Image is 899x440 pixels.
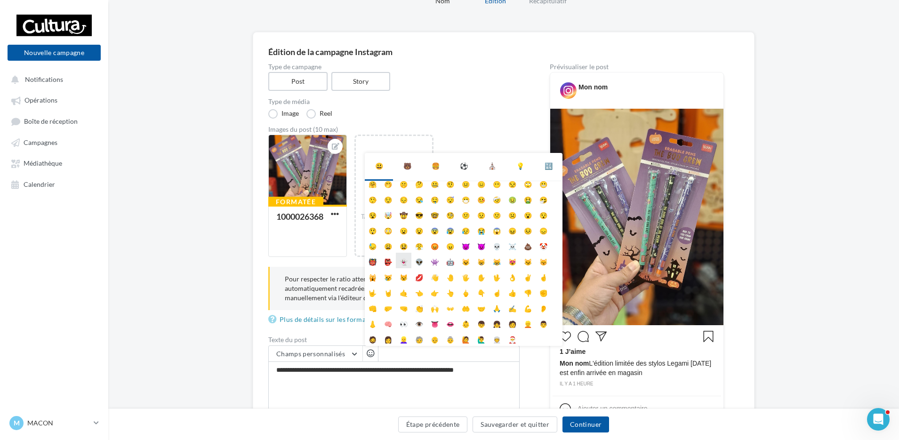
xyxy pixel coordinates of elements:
li: 😪 [411,191,427,206]
li: ✊ [536,284,551,299]
li: 😌 [380,191,396,206]
li: 🤓 [427,206,442,222]
li: 🙀 [365,268,380,284]
li: 🤕 [489,191,505,206]
li: 🧐 [442,206,458,222]
li: 👿 [474,237,489,253]
div: Mon nom [578,82,608,92]
label: Image [268,109,299,119]
p: MACON [27,418,90,428]
li: 🤯 [380,206,396,222]
li: 😕 [458,206,474,222]
li: 💪 [520,299,536,315]
li: 🤗 [365,175,380,191]
li: 😹 [489,253,505,268]
li: 🤝 [474,299,489,315]
li: 😼 [520,253,536,268]
li: 😷 [458,191,474,206]
label: Type de média [268,98,520,105]
li: 👆 [442,284,458,299]
li: 🤮 [520,191,536,206]
li: 👴 [427,330,442,346]
li: 🤤 [427,191,442,206]
li: 😠 [442,237,458,253]
button: Nouvelle campagne [8,45,101,61]
li: 😩 [380,237,396,253]
li: 🤜 [396,299,411,315]
li: 😡 [427,237,442,253]
li: 🖖 [489,268,505,284]
span: Opérations [24,96,57,104]
span: Mon nom [560,360,589,367]
li: 😯 [536,206,551,222]
div: Formatée [268,197,323,207]
li: 🙋‍♂️ [474,330,489,346]
li: 👦 [474,315,489,330]
li: 💩 [520,237,536,253]
li: 🙌 [427,299,442,315]
li: 🤨 [442,175,458,191]
li: 🤫 [396,175,411,191]
li: 😞 [536,222,551,237]
li: 😦 [396,222,411,237]
li: 👩 [380,330,396,346]
div: 🐻 [403,160,411,172]
li: 🤠 [396,206,411,222]
li: 😴 [442,191,458,206]
label: Story [331,72,391,91]
li: 🎅 [505,330,520,346]
li: 😑 [474,175,489,191]
li: 👐 [442,299,458,315]
li: 😳 [380,222,396,237]
div: ⛪ [488,160,496,172]
li: 🙏 [489,299,505,315]
a: Campagnes [6,134,103,151]
div: 1000026368 [276,211,323,222]
li: 😤 [411,237,427,253]
li: 👁️ [411,315,427,330]
li: 😎 [411,206,427,222]
li: 🧠 [380,315,396,330]
label: Texte du post [268,336,520,343]
li: 🤙 [396,284,411,299]
li: 💀 [489,237,505,253]
li: 😐 [458,175,474,191]
li: 😖 [505,222,520,237]
li: 👇 [474,284,489,299]
li: 😔 [396,191,411,206]
li: 👊 [365,299,380,315]
li: 👃 [365,315,380,330]
li: 🖐 [458,268,474,284]
a: Médiathèque [6,154,103,171]
li: 👺 [380,253,396,268]
label: Type de campagne [268,64,520,70]
a: Plus de détails sur les formats acceptés [268,314,403,325]
li: 😟 [474,206,489,222]
span: Calendrier [24,180,55,188]
div: Prévisualiser le post [550,64,724,70]
button: Champs personnalisés [269,346,362,362]
a: Opérations [6,91,103,108]
li: 😶 [489,175,505,191]
li: 👄 [442,315,458,330]
span: L'édition limitée des stylos Legami [DATE] est enfin arrivée en magasin [560,359,714,377]
a: Boîte de réception [6,112,103,130]
button: Notifications [6,71,99,88]
li: ☠️ [505,237,520,253]
li: 😬 [536,175,551,191]
li: 😻 [505,253,520,268]
li: 💋 [411,268,427,284]
div: 🍔 [432,160,440,172]
button: Continuer [562,416,609,432]
li: 👾 [427,253,442,268]
div: il y a 1 heure [560,380,714,388]
li: 🤥 [365,191,380,206]
div: Édition de la campagne Instagram [268,48,739,56]
li: 😓 [365,237,380,253]
li: 🤟 [365,284,380,299]
li: 😥 [458,222,474,237]
li: 👳 [489,330,505,346]
li: 👧 [489,315,505,330]
li: 😒 [505,175,520,191]
li: 🤚 [442,268,458,284]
